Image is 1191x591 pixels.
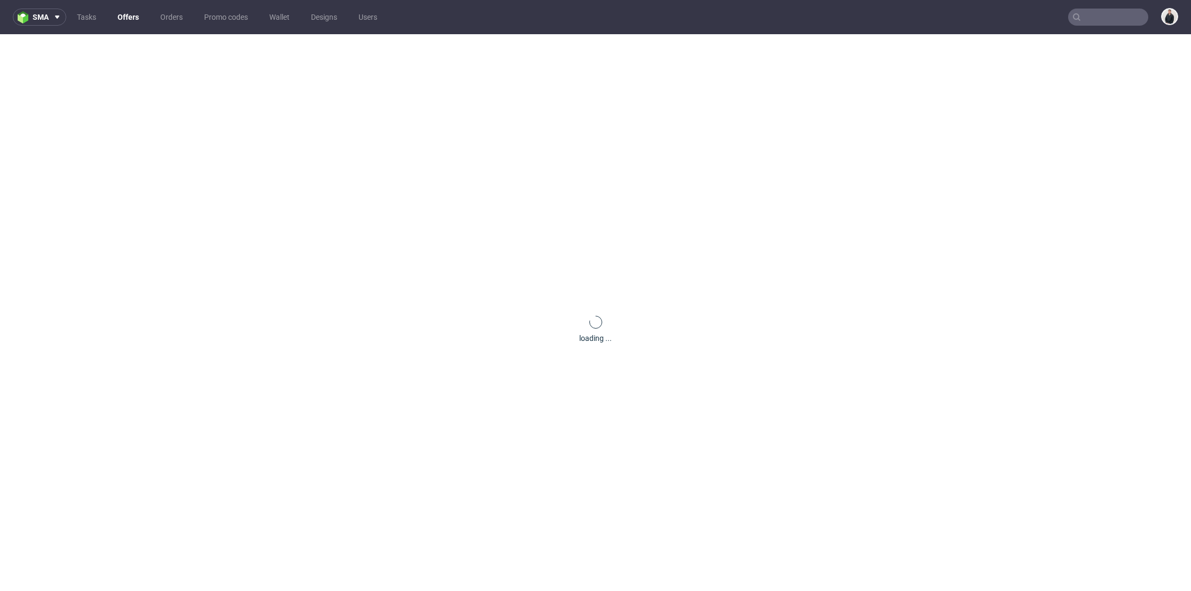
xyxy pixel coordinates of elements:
a: Designs [305,9,344,26]
a: Orders [154,9,189,26]
img: Adrian Margula [1162,9,1177,24]
button: sma [13,9,66,26]
a: Users [352,9,384,26]
a: Promo codes [198,9,254,26]
a: Wallet [263,9,296,26]
a: Tasks [71,9,103,26]
div: loading ... [579,333,612,344]
img: logo [18,11,33,24]
a: Offers [111,9,145,26]
span: sma [33,13,49,21]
